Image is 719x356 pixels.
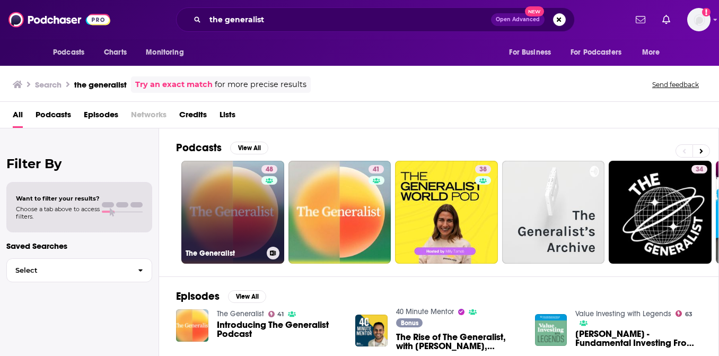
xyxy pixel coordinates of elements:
h2: Podcasts [176,141,222,154]
a: Try an exact match [135,79,213,91]
h3: Search [35,80,62,90]
button: Open AdvancedNew [491,13,545,26]
a: Lists [220,106,235,128]
a: Show notifications dropdown [632,11,650,29]
input: Search podcasts, credits, & more... [205,11,491,28]
a: 41 [268,311,284,317]
a: Bill Nygren - Fundamental Investing From A Generalist’s Perspective [575,329,702,348]
a: Episodes [84,106,118,128]
a: Show notifications dropdown [658,11,674,29]
span: Bonus [401,320,418,326]
a: 41 [369,165,384,173]
span: Podcasts [53,45,84,60]
a: Introducing The Generalist Podcast [217,320,343,338]
span: The Rise of The Generalist, with [PERSON_NAME], Founder of Generalist World [396,333,522,351]
button: open menu [564,42,637,63]
a: 48 [261,165,277,173]
span: Networks [131,106,166,128]
span: Select [7,267,129,274]
button: View All [228,290,266,303]
a: Value Investing with Legends [575,309,671,318]
button: Send feedback [649,80,702,89]
h3: the generalist [74,80,127,90]
span: Choose a tab above to access filters. [16,205,100,220]
a: 34 [609,161,712,264]
span: Charts [104,45,127,60]
a: PodcastsView All [176,141,268,154]
span: For Business [509,45,551,60]
button: open menu [635,42,673,63]
span: More [642,45,660,60]
a: EpisodesView All [176,290,266,303]
span: Monitoring [146,45,183,60]
p: Saved Searches [6,241,152,251]
a: Charts [97,42,133,63]
span: 63 [685,312,692,317]
a: The Rise of The Generalist, with Milly Tamati, Founder of Generalist World [396,333,522,351]
span: for more precise results [215,79,306,91]
a: 38 [475,165,491,173]
span: 41 [277,312,284,317]
button: View All [230,142,268,154]
a: 38 [395,161,498,264]
a: Podcasts [36,106,71,128]
img: User Profile [687,8,711,31]
a: The Generalist [217,309,264,318]
button: open menu [502,42,564,63]
span: Want to filter your results? [16,195,100,202]
img: Bill Nygren - Fundamental Investing From A Generalist’s Perspective [535,314,567,346]
h3: The Generalist [186,249,262,258]
a: 63 [676,310,692,317]
h2: Episodes [176,290,220,303]
a: 48The Generalist [181,161,284,264]
button: Show profile menu [687,8,711,31]
a: 41 [288,161,391,264]
span: New [525,6,544,16]
span: 41 [373,164,380,175]
span: [PERSON_NAME] - Fundamental Investing From A Generalist’s Perspective [575,329,702,348]
button: open menu [138,42,197,63]
a: 40 Minute Mentor [396,307,454,316]
a: All [13,106,23,128]
span: 38 [479,164,487,175]
span: 48 [266,164,273,175]
span: Logged in as heidi.egloff [687,8,711,31]
span: For Podcasters [571,45,621,60]
button: Select [6,258,152,282]
img: Introducing The Generalist Podcast [176,309,208,342]
svg: Add a profile image [702,8,711,16]
img: The Rise of The Generalist, with Milly Tamati, Founder of Generalist World [355,315,388,347]
div: Search podcasts, credits, & more... [176,7,575,32]
span: 34 [696,164,703,175]
span: Open Advanced [496,17,540,22]
a: Credits [179,106,207,128]
h2: Filter By [6,156,152,171]
img: Podchaser - Follow, Share and Rate Podcasts [8,10,110,30]
button: open menu [46,42,98,63]
a: 34 [691,165,707,173]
